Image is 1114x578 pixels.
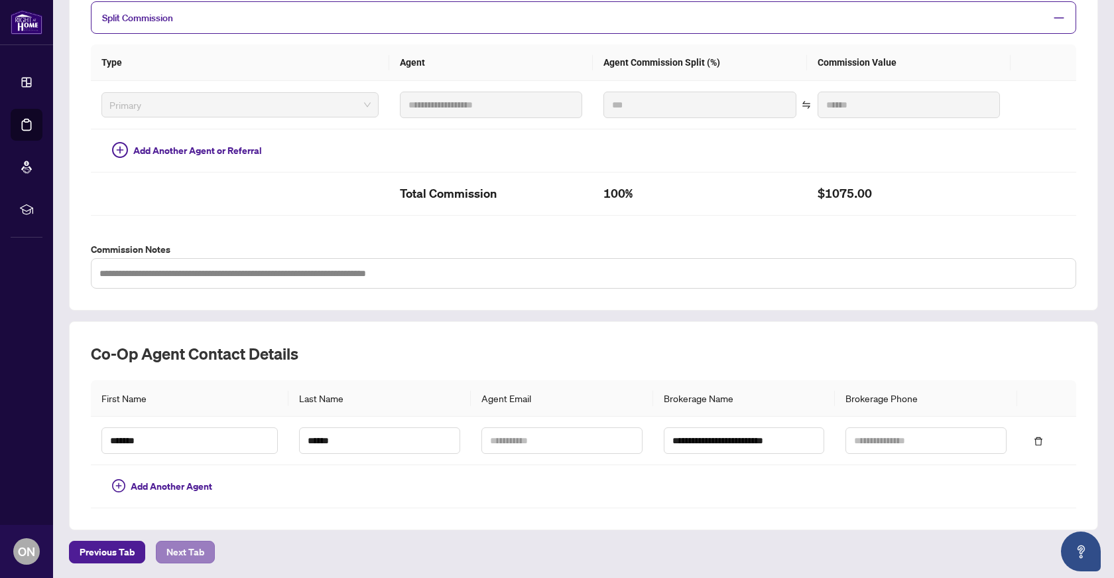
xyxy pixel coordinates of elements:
th: Commission Value [807,44,1011,81]
button: Add Another Agent [101,476,223,497]
span: minus [1053,12,1065,24]
span: plus-circle [112,142,128,158]
th: Agent Email [471,380,653,417]
h2: Co-op Agent Contact Details [91,343,1076,364]
h2: $1075.00 [818,183,1000,204]
th: First Name [91,380,288,417]
span: Add Another Agent or Referral [133,143,262,158]
th: Type [91,44,389,81]
th: Last Name [288,380,471,417]
label: Commission Notes [91,242,1076,257]
span: Add Another Agent [131,479,212,494]
th: Agent [389,44,593,81]
button: Previous Tab [69,541,145,563]
span: Primary [109,95,371,115]
button: Next Tab [156,541,215,563]
span: delete [1034,437,1043,446]
h2: Total Commission [400,183,582,204]
img: logo [11,10,42,35]
span: ON [18,542,35,561]
span: Next Tab [166,542,204,563]
button: Add Another Agent or Referral [101,140,273,161]
span: Split Commission [102,12,173,24]
button: Open asap [1061,532,1101,571]
span: plus-circle [112,479,125,492]
div: Split Commission [91,1,1076,34]
th: Brokerage Phone [835,380,1017,417]
th: Brokerage Name [653,380,835,417]
span: Previous Tab [80,542,135,563]
th: Agent Commission Split (%) [593,44,807,81]
h2: 100% [603,183,796,204]
span: swap [802,100,811,109]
